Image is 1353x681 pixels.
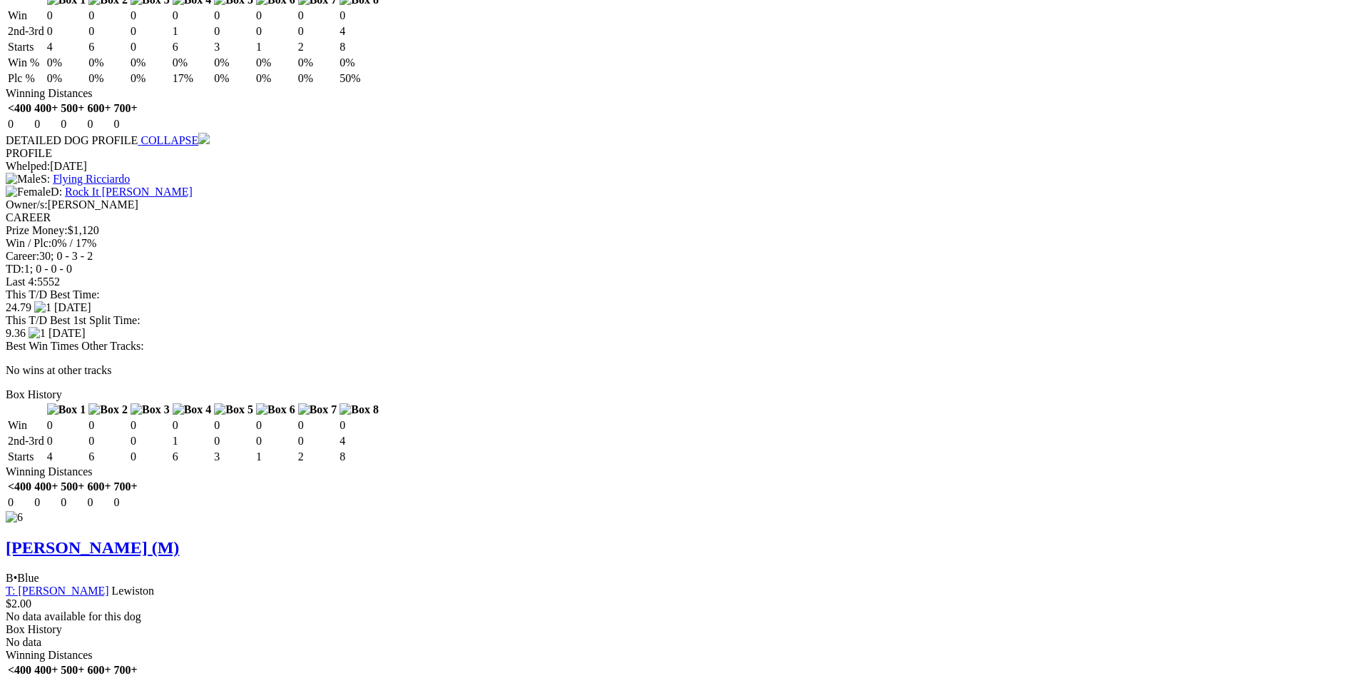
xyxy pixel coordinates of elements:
[34,495,58,510] td: 0
[6,585,109,597] a: T: [PERSON_NAME]
[213,434,254,448] td: 0
[7,434,45,448] td: 2nd-3rd
[213,9,254,23] td: 0
[130,40,170,54] td: 0
[6,610,1347,623] div: No data available for this dog
[46,24,87,39] td: 0
[113,495,138,510] td: 0
[297,9,338,23] td: 0
[46,71,87,86] td: 0%
[6,276,37,288] span: Last 4:
[172,418,213,433] td: 0
[141,134,198,146] span: COLLAPSE
[29,327,46,340] img: 1
[6,388,1347,401] div: Box History
[6,250,1347,263] div: 30; 0 - 3 - 2
[60,480,85,494] th: 500+
[60,117,85,131] td: 0
[172,450,213,464] td: 6
[86,480,111,494] th: 600+
[46,9,87,23] td: 0
[297,40,338,54] td: 2
[172,71,213,86] td: 17%
[255,418,296,433] td: 0
[60,495,85,510] td: 0
[297,56,338,70] td: 0%
[88,418,128,433] td: 0
[54,301,91,313] span: [DATE]
[6,465,1347,478] div: Winning Distances
[6,198,48,211] span: Owner/s:
[86,663,111,677] th: 600+
[46,40,87,54] td: 4
[6,623,1347,636] div: Box History
[6,237,51,249] span: Win / Plc:
[213,56,254,70] td: 0%
[113,101,138,116] th: 700+
[65,186,193,198] a: Rock It [PERSON_NAME]
[198,133,210,144] img: chevron-down.svg
[88,450,128,464] td: 6
[339,56,379,70] td: 0%
[86,117,111,131] td: 0
[339,71,379,86] td: 50%
[46,434,87,448] td: 0
[113,480,138,494] th: 700+
[6,649,1347,662] div: Winning Distances
[6,597,31,610] span: $2.00
[6,211,1347,224] div: CAREER
[6,511,23,524] img: 6
[339,403,379,416] img: Box 8
[88,434,128,448] td: 0
[172,40,213,54] td: 6
[339,24,379,39] td: 4
[213,40,254,54] td: 3
[297,434,338,448] td: 0
[88,40,128,54] td: 6
[7,71,45,86] td: Plc %
[297,71,338,86] td: 0%
[6,340,144,352] span: Best Win Times Other Tracks:
[130,24,170,39] td: 0
[60,663,85,677] th: 500+
[172,56,213,70] td: 0%
[6,147,1347,160] div: PROFILE
[88,403,128,416] img: Box 2
[6,87,1347,100] div: Winning Distances
[213,24,254,39] td: 0
[34,663,58,677] th: 400+
[255,40,296,54] td: 1
[6,224,68,236] span: Prize Money:
[213,418,254,433] td: 0
[255,450,296,464] td: 1
[214,403,253,416] img: Box 5
[255,71,296,86] td: 0%
[6,301,31,313] span: 24.79
[297,24,338,39] td: 0
[7,480,32,494] th: <400
[112,585,155,597] span: Lewiston
[46,56,87,70] td: 0%
[7,117,32,131] td: 0
[138,134,210,146] a: COLLAPSE
[46,450,87,464] td: 4
[172,434,213,448] td: 1
[7,663,32,677] th: <400
[6,364,1347,377] p: No wins at other tracks
[297,418,338,433] td: 0
[130,450,170,464] td: 0
[6,263,24,275] span: TD:
[339,434,379,448] td: 4
[7,40,45,54] td: Starts
[6,173,50,185] span: S:
[297,450,338,464] td: 2
[7,450,45,464] td: Starts
[339,418,379,433] td: 0
[130,9,170,23] td: 0
[130,418,170,433] td: 0
[6,327,26,339] span: 9.36
[7,56,45,70] td: Win %
[339,450,379,464] td: 8
[213,71,254,86] td: 0%
[130,71,170,86] td: 0%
